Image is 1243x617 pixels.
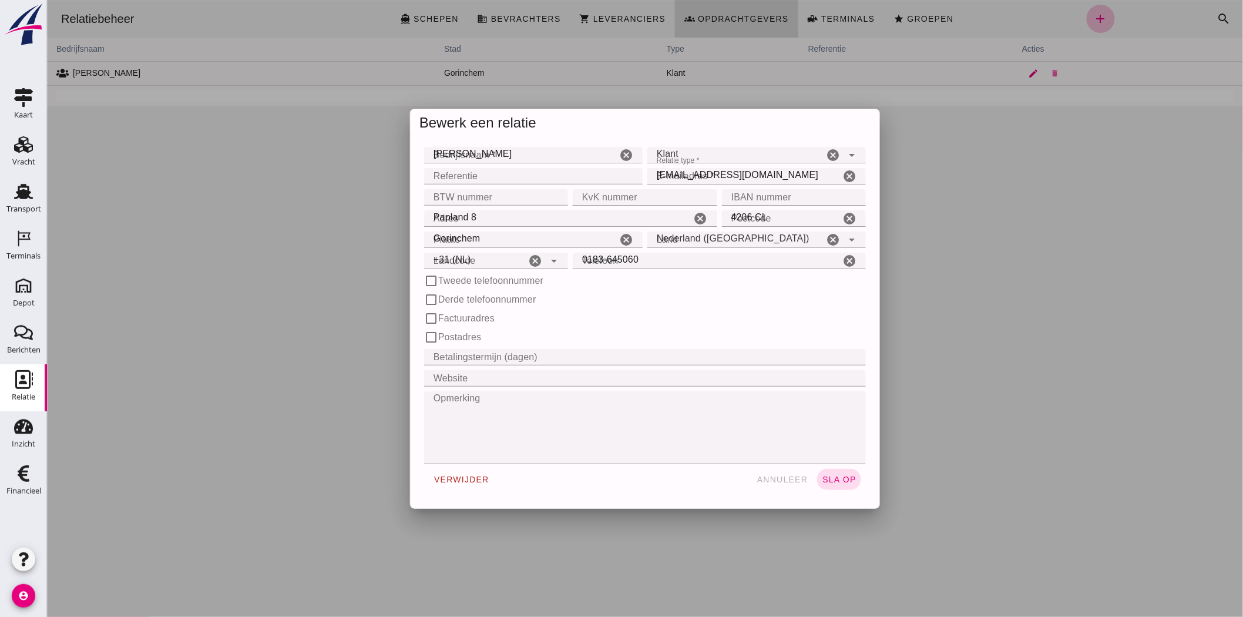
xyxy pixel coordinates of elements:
[6,252,41,260] div: Terminals
[6,205,41,213] div: Transport
[2,3,45,46] img: logo-small.a267ee39.svg
[6,487,41,495] div: Financieel
[7,346,41,354] div: Berichten
[12,584,35,608] i: account_circle
[12,158,35,166] div: Vracht
[12,440,35,448] div: Inzicht
[14,111,33,119] div: Kaart
[12,393,35,401] div: Relatie
[13,299,35,307] div: Depot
